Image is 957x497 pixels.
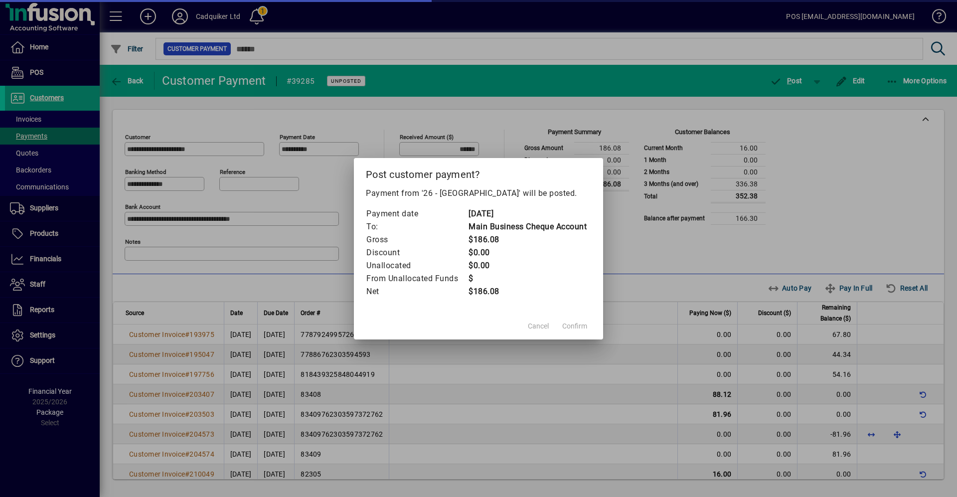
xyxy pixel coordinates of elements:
[366,259,468,272] td: Unallocated
[366,272,468,285] td: From Unallocated Funds
[366,285,468,298] td: Net
[354,158,603,187] h2: Post customer payment?
[468,272,587,285] td: $
[468,246,587,259] td: $0.00
[366,220,468,233] td: To:
[468,259,587,272] td: $0.00
[468,285,587,298] td: $186.08
[366,207,468,220] td: Payment date
[468,207,587,220] td: [DATE]
[366,246,468,259] td: Discount
[366,187,591,199] p: Payment from '26 - [GEOGRAPHIC_DATA]' will be posted.
[468,233,587,246] td: $186.08
[468,220,587,233] td: Main Business Cheque Account
[366,233,468,246] td: Gross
